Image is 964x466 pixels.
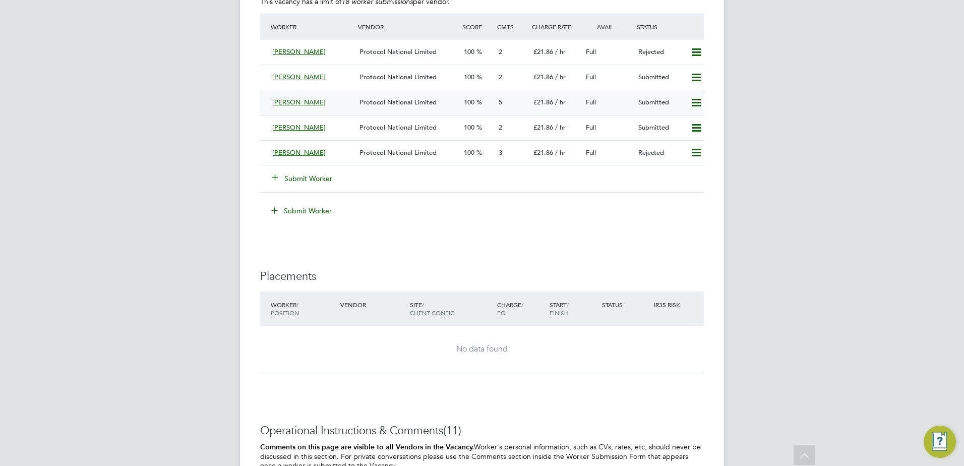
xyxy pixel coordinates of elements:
[555,123,566,132] span: / hr
[586,73,596,81] span: Full
[499,98,502,106] span: 5
[499,73,502,81] span: 2
[460,18,495,36] div: Score
[355,18,460,36] div: Vendor
[499,123,502,132] span: 2
[464,47,474,56] span: 100
[634,18,704,36] div: Status
[582,18,634,36] div: Avail
[268,18,355,36] div: Worker
[555,148,566,157] span: / hr
[272,98,326,106] span: [PERSON_NAME]
[260,424,704,438] h3: Operational Instructions & Comments
[407,296,495,322] div: Site
[260,269,704,284] h3: Placements
[272,73,326,81] span: [PERSON_NAME]
[270,344,694,355] div: No data found
[634,120,687,136] div: Submitted
[555,73,566,81] span: / hr
[272,173,333,184] button: Submit Worker
[555,47,566,56] span: / hr
[359,123,437,132] span: Protocol National Limited
[547,296,599,322] div: Start
[443,424,461,437] span: (11)
[634,69,687,86] div: Submitted
[586,123,596,132] span: Full
[495,296,547,322] div: Charge
[264,203,340,219] button: Submit Worker
[634,145,687,161] div: Rejected
[359,73,437,81] span: Protocol National Limited
[260,443,474,451] b: Comments on this page are visible to all Vendors in the Vacancy.
[410,301,455,317] span: / Client Config
[924,426,956,458] button: Engage Resource Center
[271,301,299,317] span: / Position
[586,47,596,56] span: Full
[533,98,553,106] span: £21.86
[464,148,474,157] span: 100
[464,123,474,132] span: 100
[529,18,582,36] div: Charge Rate
[634,94,687,111] div: Submitted
[533,47,553,56] span: £21.86
[268,296,338,322] div: Worker
[464,73,474,81] span: 100
[359,98,437,106] span: Protocol National Limited
[651,296,686,314] div: IR35 Risk
[634,44,687,61] div: Rejected
[359,148,437,157] span: Protocol National Limited
[555,98,566,106] span: / hr
[533,148,553,157] span: £21.86
[550,301,569,317] span: / Finish
[599,296,652,314] div: Status
[586,98,596,106] span: Full
[359,47,437,56] span: Protocol National Limited
[533,73,553,81] span: £21.86
[272,148,326,157] span: [PERSON_NAME]
[272,47,326,56] span: [PERSON_NAME]
[497,301,523,317] span: / PO
[499,47,502,56] span: 2
[533,123,553,132] span: £21.86
[495,18,529,36] div: Cmts
[338,296,407,314] div: Vendor
[586,148,596,157] span: Full
[464,98,474,106] span: 100
[272,123,326,132] span: [PERSON_NAME]
[499,148,502,157] span: 3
